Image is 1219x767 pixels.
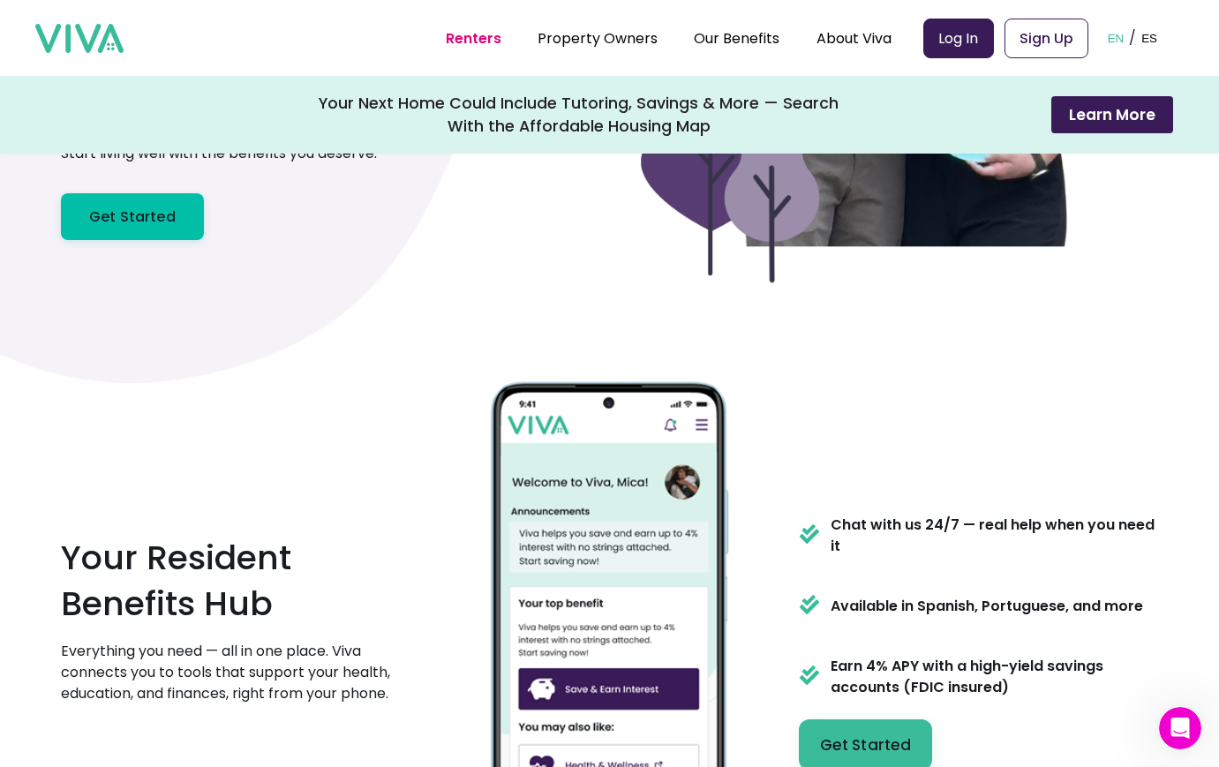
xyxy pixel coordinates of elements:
[831,656,1158,698] p: Earn 4% APY with a high-yield savings accounts (FDIC insured)
[831,596,1143,617] p: Available in Spanish, Portuguese, and more
[1051,96,1173,133] button: Learn More
[923,19,994,58] a: Log In
[694,16,779,60] div: Our Benefits
[831,515,1158,557] p: Chat with us 24/7 — real help when you need it
[816,16,892,60] div: About Viva
[446,28,501,49] a: Renters
[1136,11,1163,65] button: ES
[1129,25,1136,51] p: /
[1102,11,1130,65] button: EN
[799,592,820,617] img: Checkmark
[538,28,658,49] a: Property Owners
[61,193,204,240] a: Get Started
[35,24,124,54] img: viva
[319,92,839,138] div: Your Next Home Could Include Tutoring, Savings & More — Search With the Affordable Housing Map
[61,535,420,627] h2: Your Resident Benefits Hub
[1005,19,1088,58] a: Sign Up
[799,522,820,546] img: Checkmark
[1159,707,1201,749] iframe: Intercom live chat
[799,663,820,688] img: Checkmark
[61,641,420,704] p: Everything you need — all in one place. Viva connects you to tools that support your health, educ...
